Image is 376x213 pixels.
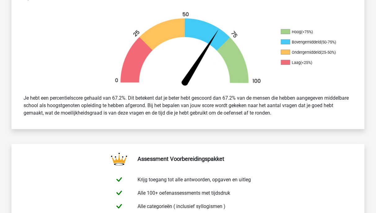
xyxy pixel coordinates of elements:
[300,60,312,65] div: (<25%)
[281,29,343,35] li: Hoog
[281,50,343,55] li: Ondergemiddeld
[281,39,343,45] li: Bovengemiddeld
[301,29,313,34] div: (>75%)
[321,50,336,55] div: (25-50%)
[19,92,357,119] div: Je hebt een percentielscore gehaald van 67.2%. Dit betekent dat je beter hebt gescoord dan 67.2% ...
[281,60,343,66] li: Laag
[321,40,336,44] div: (50-75%)
[104,11,272,89] img: 67.07803f250727.png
